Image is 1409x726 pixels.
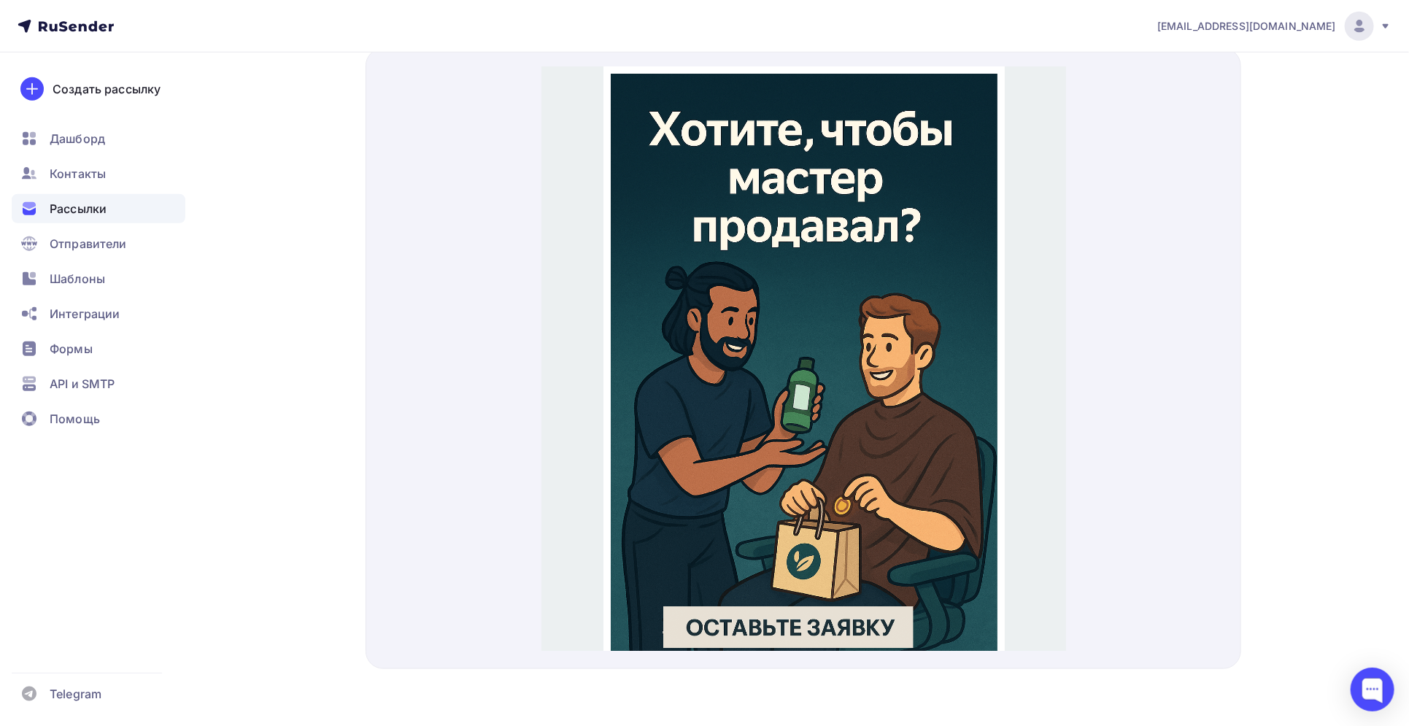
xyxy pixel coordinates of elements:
[1157,19,1336,34] span: [EMAIL_ADDRESS][DOMAIN_NAME]
[12,264,185,293] a: Шаблоны
[50,130,105,147] span: Дашборд
[1157,12,1391,41] a: [EMAIL_ADDRESS][DOMAIN_NAME]
[12,194,185,223] a: Рассылки
[50,270,105,287] span: Шаблоны
[50,235,127,252] span: Отправители
[12,159,185,188] a: Контакты
[12,229,185,258] a: Отправители
[50,375,115,393] span: API и SMTP
[50,410,100,428] span: Помощь
[50,685,101,703] span: Telegram
[50,200,107,217] span: Рассылки
[12,124,185,153] a: Дашборд
[50,305,120,323] span: Интеграции
[50,165,106,182] span: Контакты
[12,334,185,363] a: Формы
[53,80,161,98] div: Создать рассылку
[50,340,93,358] span: Формы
